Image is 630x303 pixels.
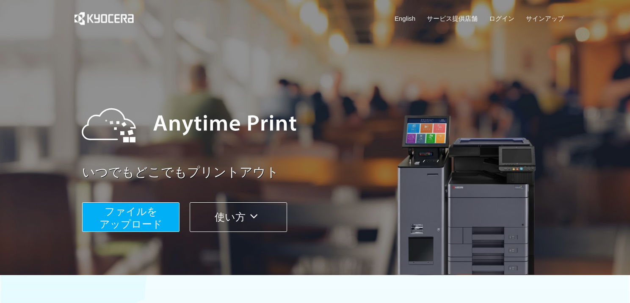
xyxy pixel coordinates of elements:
a: ログイン [489,14,514,23]
a: いつでもどこでもプリントアウト [82,163,569,182]
a: サインアップ [526,14,564,23]
button: ファイルを​​アップロード [82,202,180,232]
button: 使い方 [190,202,287,232]
a: English [395,14,415,23]
span: ファイルを ​​アップロード [99,206,163,230]
a: サービス提供店舗 [427,14,478,23]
